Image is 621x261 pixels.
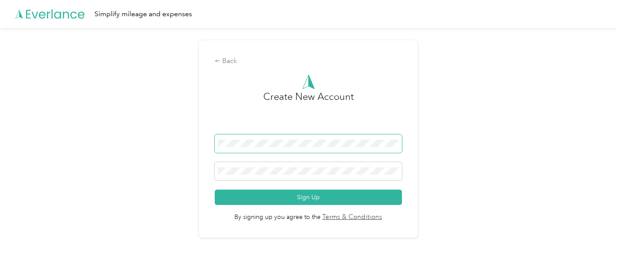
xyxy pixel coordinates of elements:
div: Simplify mileage and expenses [94,9,192,20]
h3: Create New Account [263,89,354,134]
a: Terms & Conditions [321,212,382,222]
button: Sign Up [215,190,402,205]
span: By signing up you agree to the [215,205,402,222]
div: Back [215,56,402,67]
